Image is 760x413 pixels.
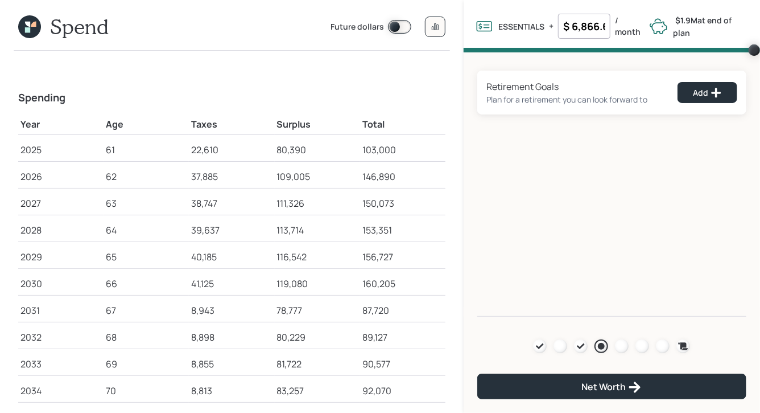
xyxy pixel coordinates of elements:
[498,21,544,32] label: ESSENTIALS
[362,330,443,344] div: 89,127
[675,15,697,26] b: $1.9M
[693,87,722,99] div: Add
[362,170,443,183] div: 146,890
[106,250,187,264] div: 65
[464,48,760,52] span: Volume
[191,223,272,237] div: 39,637
[20,330,101,344] div: 2032
[191,143,272,157] div: 22,610
[673,15,732,38] label: at end of plan
[191,250,272,264] div: 40,185
[191,197,272,210] div: 38,747
[362,223,443,237] div: 153,351
[20,357,101,371] div: 2033
[277,143,358,157] div: 80,390
[615,15,643,37] label: / month
[106,277,187,291] div: 66
[106,384,187,398] div: 70
[362,384,443,398] div: 92,070
[20,384,101,398] div: 2034
[277,384,358,398] div: 83,257
[362,357,443,371] div: 90,577
[20,223,101,237] div: 2028
[362,143,443,157] div: 103,000
[486,93,647,105] div: Plan for a retirement you can look forward to
[191,384,272,398] div: 8,813
[277,357,358,371] div: 81,722
[277,250,358,264] div: 116,542
[362,119,443,130] h5: Total
[106,223,187,237] div: 64
[362,250,443,264] div: 156,727
[277,170,358,183] div: 109,005
[362,304,443,317] div: 87,720
[191,304,272,317] div: 8,943
[277,277,358,291] div: 119,080
[549,21,554,32] label: +
[362,197,443,210] div: 150,073
[277,197,358,210] div: 111,326
[277,304,358,317] div: 78,777
[106,304,187,317] div: 67
[20,197,101,210] div: 2027
[106,170,187,183] div: 62
[331,21,384,34] label: Future dollars
[106,143,187,157] div: 61
[106,119,187,130] h5: Age
[191,357,272,371] div: 8,855
[191,119,272,130] h5: Taxes
[20,304,101,317] div: 2031
[20,170,101,183] div: 2026
[20,119,101,130] h5: Year
[20,277,101,291] div: 2030
[191,277,272,291] div: 41,125
[106,197,187,210] div: 63
[50,14,109,39] h1: Spend
[20,143,101,157] div: 2025
[191,170,272,183] div: 37,885
[20,250,101,264] div: 2029
[106,357,187,371] div: 69
[362,277,443,291] div: 160,205
[18,92,445,104] h4: Spending
[191,330,272,344] div: 8,898
[277,330,358,344] div: 80,229
[277,223,358,237] div: 113,714
[678,82,737,103] button: Add
[477,374,746,399] button: Net Worth
[106,330,187,344] div: 68
[486,80,647,93] div: Retirement Goals
[277,119,358,130] h5: Surplus
[581,381,642,394] div: Net Worth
